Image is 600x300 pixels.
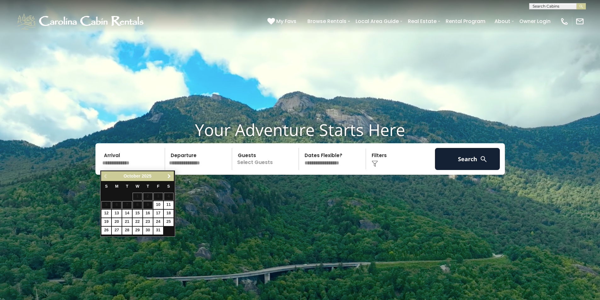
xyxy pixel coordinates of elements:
[153,201,163,209] a: 10
[164,210,174,218] a: 18
[352,16,402,27] a: Local Area Guide
[133,227,142,235] a: 29
[575,17,584,26] img: mail-regular-white.png
[112,227,122,235] a: 27
[516,16,554,27] a: Owner Login
[136,184,140,189] span: Wednesday
[126,184,129,189] span: Tuesday
[405,16,440,27] a: Real Estate
[157,184,159,189] span: Friday
[16,12,146,31] img: White-1-1-2.png
[5,120,595,139] h1: Your Adventure Starts Here
[115,184,118,189] span: Monday
[133,218,142,226] a: 22
[101,218,111,226] a: 19
[123,173,140,178] span: October
[164,201,174,209] a: 11
[435,148,500,170] button: Search
[167,184,170,189] span: Saturday
[165,172,173,180] a: Next
[147,184,149,189] span: Thursday
[122,218,132,226] a: 21
[234,148,299,170] p: Select Guests
[443,16,489,27] a: Rental Program
[105,184,108,189] span: Sunday
[143,227,153,235] a: 30
[101,210,111,218] a: 12
[133,210,142,218] a: 15
[164,218,174,226] a: 25
[304,16,350,27] a: Browse Rentals
[480,155,488,163] img: search-regular-white.png
[267,17,298,25] a: My Favs
[153,227,163,235] a: 31
[142,173,151,178] span: 2025
[153,218,163,226] a: 24
[112,218,122,226] a: 20
[167,174,172,179] span: Next
[112,210,122,218] a: 13
[122,210,132,218] a: 14
[372,161,378,167] img: filter--v1.png
[143,210,153,218] a: 16
[560,17,569,26] img: phone-regular-white.png
[276,17,296,25] span: My Favs
[101,227,111,235] a: 26
[491,16,513,27] a: About
[122,227,132,235] a: 28
[153,210,163,218] a: 17
[143,218,153,226] a: 23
